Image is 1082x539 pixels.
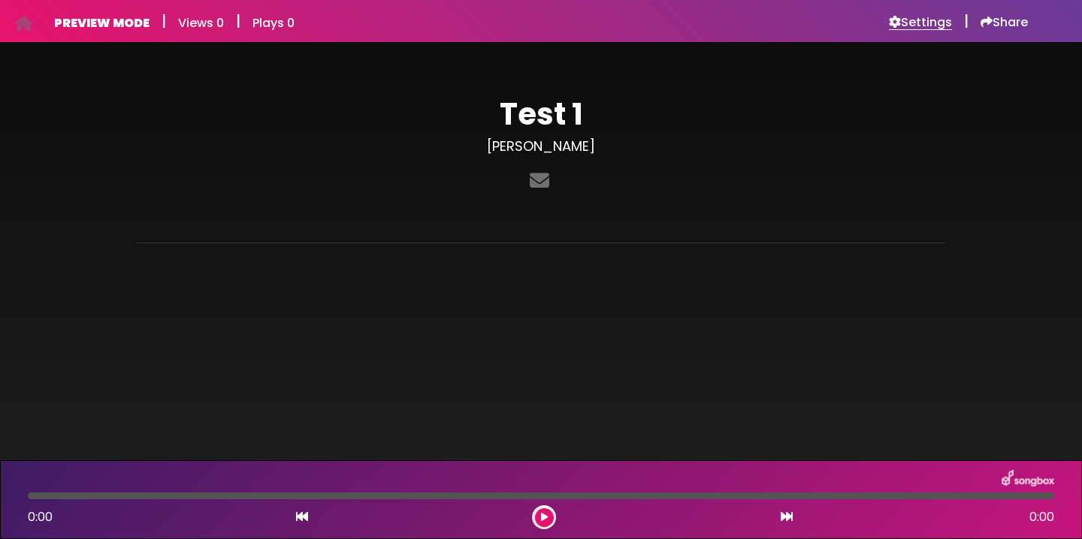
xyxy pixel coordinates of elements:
h6: Views 0 [178,16,224,30]
h1: Test 1 [137,96,945,132]
h5: | [236,12,240,30]
h5: | [162,12,166,30]
a: Settings [889,15,952,30]
h6: Plays 0 [252,16,295,30]
a: Share [981,15,1028,30]
h3: [PERSON_NAME] [137,138,945,155]
h5: | [964,12,969,30]
h6: PREVIEW MODE [54,16,150,30]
